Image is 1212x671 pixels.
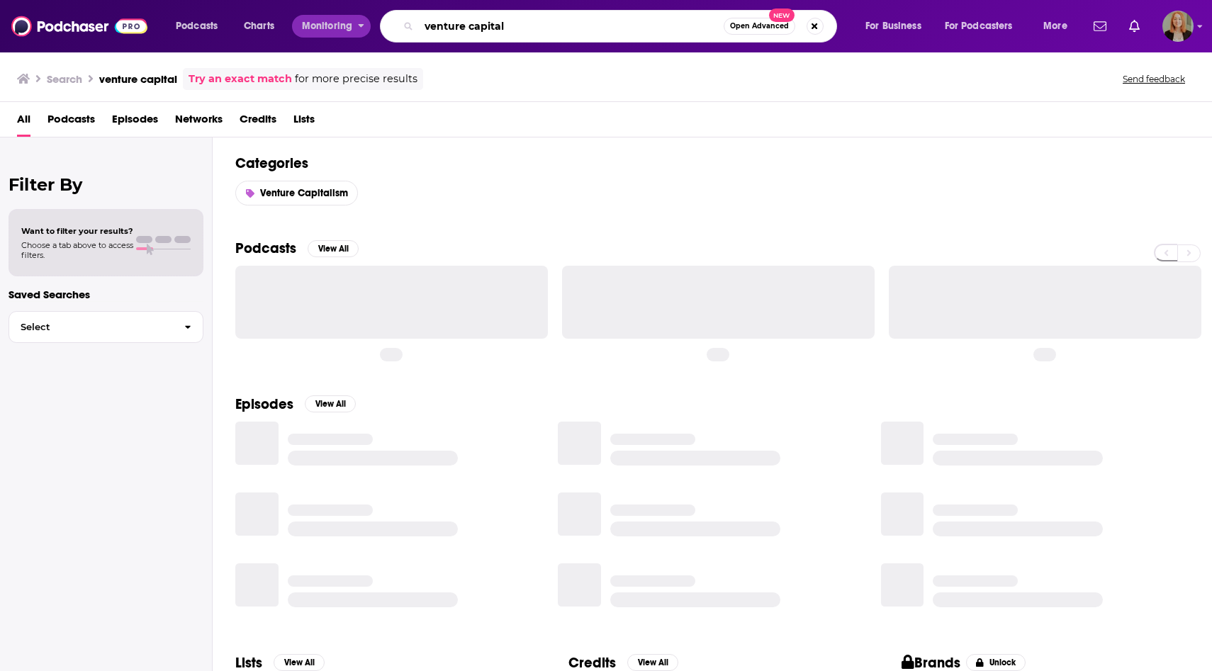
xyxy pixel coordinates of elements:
button: Unlock [966,654,1026,671]
button: open menu [855,15,939,38]
button: Select [9,311,203,343]
span: Venture Capitalism [260,187,348,199]
h2: Episodes [235,395,293,413]
input: Search podcasts, credits, & more... [419,15,724,38]
span: New [769,9,795,22]
img: Podchaser - Follow, Share and Rate Podcasts [11,13,147,40]
a: Lists [293,108,315,137]
span: Charts [244,16,274,36]
button: open menu [936,15,1033,38]
a: Charts [235,15,283,38]
a: All [17,108,30,137]
span: More [1043,16,1067,36]
button: Send feedback [1118,73,1189,85]
span: For Podcasters [945,16,1013,36]
div: Search podcasts, credits, & more... [393,10,851,43]
a: Networks [175,108,223,137]
h3: Search [47,72,82,86]
span: Monitoring [302,16,352,36]
span: Logged in as emckenzie [1162,11,1194,42]
button: open menu [292,15,371,38]
a: PodcastsView All [235,239,359,257]
button: View All [308,240,359,257]
img: User Profile [1162,11,1194,42]
h2: Podcasts [235,239,296,257]
h3: venture capital [99,72,177,86]
a: Venture Capitalism [235,181,358,205]
a: Show notifications dropdown [1123,14,1145,38]
a: Episodes [112,108,158,137]
button: Show profile menu [1162,11,1194,42]
button: open menu [166,15,236,38]
button: Open AdvancedNew [724,18,795,35]
span: Choose a tab above to access filters. [21,240,133,260]
a: EpisodesView All [235,395,356,413]
span: Select [9,322,173,332]
span: For Business [865,16,921,36]
a: Credits [240,108,276,137]
span: Podcasts [176,16,218,36]
button: View All [305,395,356,412]
h2: Categories [235,154,1189,172]
h2: Filter By [9,174,203,195]
a: Podcasts [47,108,95,137]
button: open menu [1033,15,1085,38]
span: for more precise results [295,71,417,87]
span: Open Advanced [730,23,789,30]
button: View All [627,654,678,671]
span: Want to filter your results? [21,226,133,236]
a: Show notifications dropdown [1088,14,1112,38]
a: Try an exact match [189,71,292,87]
p: Saved Searches [9,288,203,301]
button: View All [274,654,325,671]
